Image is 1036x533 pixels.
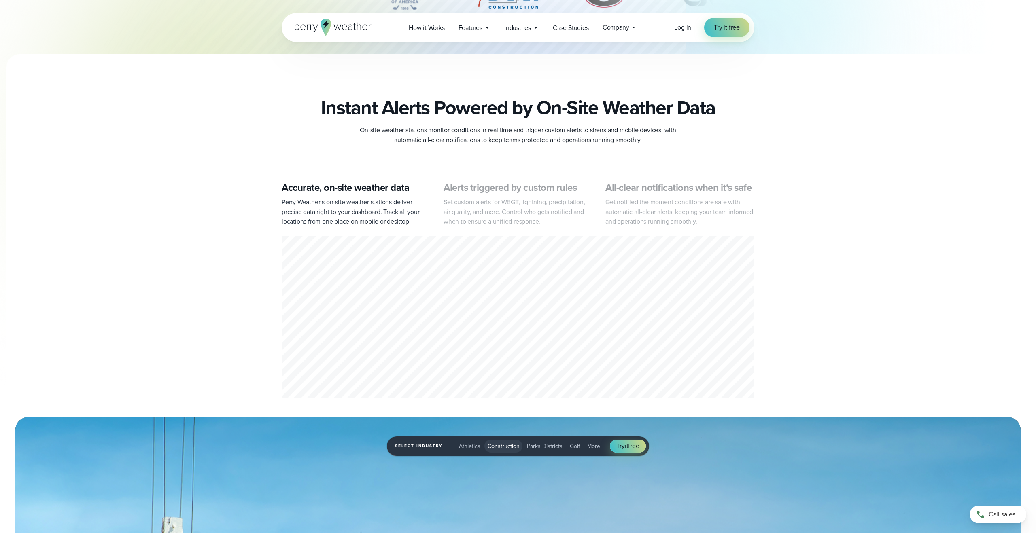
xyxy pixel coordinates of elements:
a: Try it free [704,18,749,37]
span: Company [603,23,629,32]
span: Industries [504,23,531,33]
a: Call sales [970,506,1026,523]
span: Athletics [459,442,480,451]
button: Parks Districts [524,440,566,453]
span: Case Studies [553,23,589,33]
button: More [584,440,603,453]
span: How it Works [409,23,445,33]
span: Golf [570,442,580,451]
span: Try it free [714,23,740,32]
a: How it Works [402,19,452,36]
span: Features [459,23,482,33]
a: Case Studies [546,19,596,36]
p: Get notified the moment conditions are safe with automatic all-clear alerts, keeping your team in... [605,197,754,226]
span: it [625,441,628,451]
button: Construction [484,440,523,453]
button: Golf [567,440,583,453]
span: Construction [488,442,520,451]
span: Parks Districts [527,442,563,451]
h3: All-clear notifications when it’s safe [605,181,754,194]
span: Select Industry [395,441,449,451]
div: slideshow [282,236,754,401]
h3: Alerts triggered by custom rules [444,181,592,194]
h2: Instant Alerts Powered by On-Site Weather Data [321,96,715,119]
div: 1 of 3 [282,236,754,401]
a: Tryitfree [610,440,645,453]
h3: Accurate, on-site weather data [282,181,431,194]
p: Perry Weather’s on-site weather stations deliver precise data right to your dashboard. Track all ... [282,197,431,226]
span: Call sales [989,510,1015,519]
p: Set custom alerts for WBGT, lightning, precipitation, air quality, and more. Control who gets not... [444,197,592,226]
button: Athletics [456,440,484,453]
span: Try free [616,441,639,451]
a: Log in [674,23,691,32]
span: More [587,442,600,451]
p: On-site weather stations monitor conditions in real time and trigger custom alerts to sirens and ... [356,125,680,145]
